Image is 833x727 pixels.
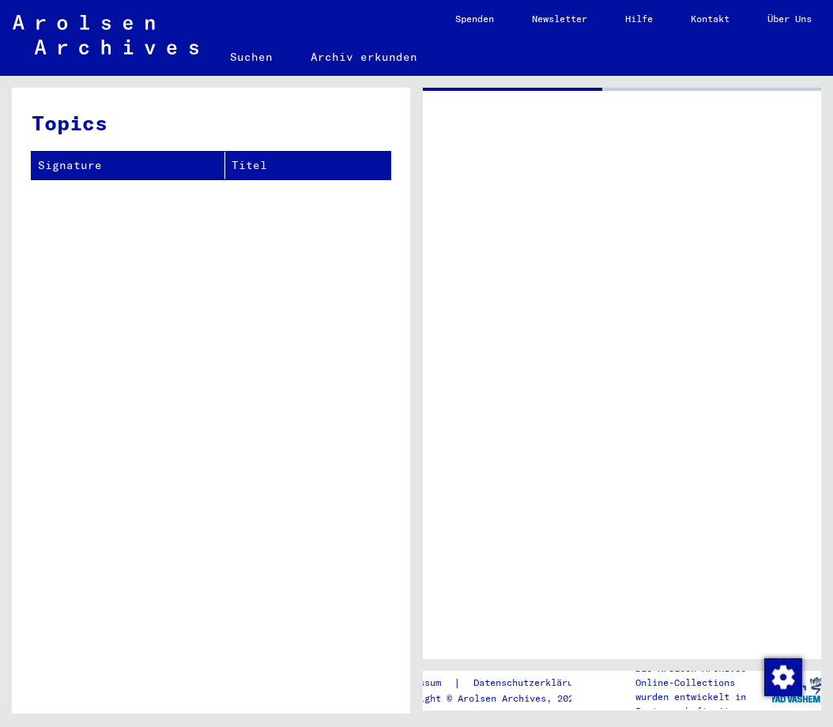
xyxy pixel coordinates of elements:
a: Archiv erkunden [292,38,436,76]
th: Signature [32,152,225,179]
a: Impressum [391,675,454,691]
img: Zustimmung ändern [764,658,802,696]
p: Copyright © Arolsen Archives, 2021 [391,691,603,706]
p: Die Arolsen Archives Online-Collections [635,661,771,690]
p: wurden entwickelt in Partnerschaft mit [635,690,771,718]
th: Titel [225,152,390,179]
img: Arolsen_neg.svg [13,15,198,55]
h3: Topics [32,107,390,138]
div: | [391,675,603,691]
a: Suchen [211,38,292,76]
a: Datenschutzerklärung [461,675,603,691]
